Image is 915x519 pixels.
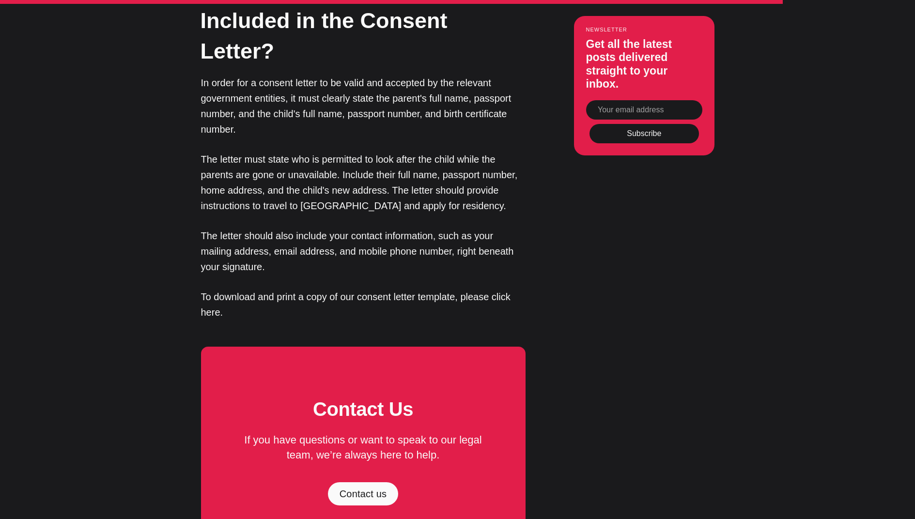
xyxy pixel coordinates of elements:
span: Already a member? [129,93,201,104]
button: Sign in [202,93,229,104]
button: Subscribe [589,123,699,143]
p: In order for a consent letter to be valid and accepted by the relevant government entities, it mu... [201,75,526,137]
p: The letter should also include your contact information, such as your mailing address, email addr... [201,228,526,275]
a: Contact us [328,482,399,505]
strong: Contact Us [313,398,413,420]
h1: Start the conversation [108,19,251,37]
span: If you have questions or want to speak to our legal team, we’re always here to help. [244,434,485,461]
span: Ikamet [165,42,196,51]
input: Your email address [586,100,702,120]
p: The letter must state who is permitted to look after the child while the parents are gone or unav... [201,152,526,214]
button: Sign up now [147,66,211,87]
p: Become a member of to start commenting. [16,41,343,53]
p: To download and print a copy of our consent letter template, please click here. [201,289,526,320]
h3: Get all the latest posts delivered straight to your inbox. [586,37,702,91]
small: Newsletter [586,26,702,32]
